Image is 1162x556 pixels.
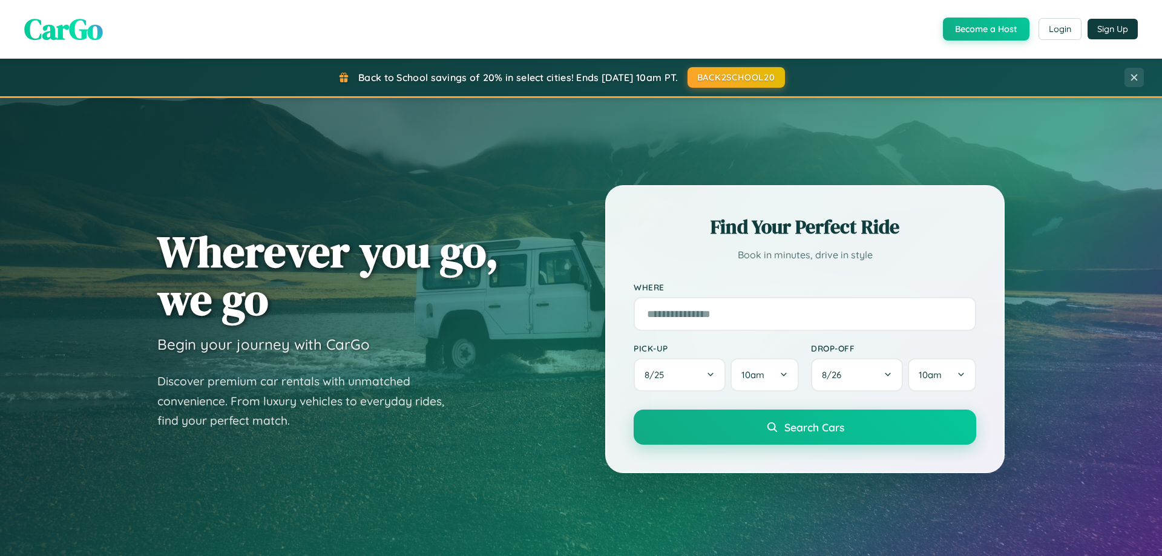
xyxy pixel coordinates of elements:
button: Become a Host [943,18,1029,41]
h2: Find Your Perfect Ride [634,214,976,240]
label: Drop-off [811,343,976,353]
label: Pick-up [634,343,799,353]
button: Search Cars [634,410,976,445]
span: Back to School savings of 20% in select cities! Ends [DATE] 10am PT. [358,71,678,83]
span: 8 / 25 [645,369,670,381]
button: 10am [908,358,976,391]
button: 8/25 [634,358,726,391]
span: 8 / 26 [822,369,847,381]
p: Discover premium car rentals with unmatched convenience. From luxury vehicles to everyday rides, ... [157,371,460,431]
span: 10am [919,369,942,381]
p: Book in minutes, drive in style [634,246,976,264]
button: Sign Up [1088,19,1138,39]
button: BACK2SCHOOL20 [688,67,785,88]
button: Login [1039,18,1082,40]
label: Where [634,282,976,292]
span: CarGo [24,9,103,49]
h3: Begin your journey with CarGo [157,335,370,353]
span: 10am [741,369,764,381]
button: 8/26 [811,358,903,391]
span: Search Cars [784,420,844,434]
h1: Wherever you go, we go [157,227,499,323]
button: 10am [730,358,799,391]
